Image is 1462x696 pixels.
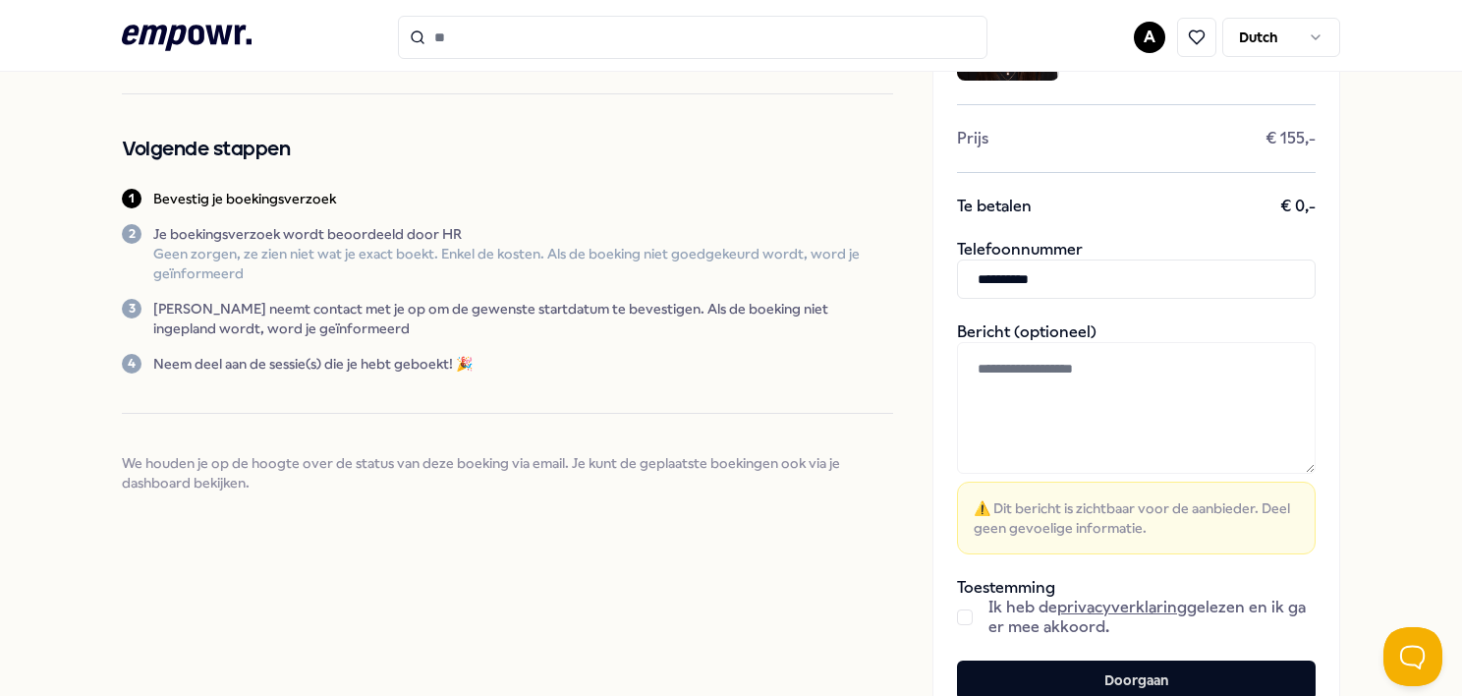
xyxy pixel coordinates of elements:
h2: Volgende stappen [122,134,893,165]
span: We houden je op de hoogte over de status van deze boeking via email. Je kunt de geplaatste boekin... [122,453,893,493]
div: 3 [122,299,141,319]
button: A [1134,22,1165,53]
span: € 155,- [1265,129,1316,148]
p: [PERSON_NAME] neemt contact met je op om de gewenste startdatum te bevestigen. Als de boeking nie... [153,299,893,338]
iframe: Help Scout Beacon - Open [1383,627,1442,686]
div: Toestemming [957,578,1316,637]
span: Ik heb de gelezen en ik ga er mee akkoord. [988,598,1316,637]
div: Telefoonnummer [957,240,1316,299]
span: Te betalen [957,197,1032,216]
div: 1 [122,189,141,208]
div: 4 [122,354,141,374]
div: Bericht (optioneel) [957,322,1316,554]
p: Je boekingsverzoek wordt beoordeeld door HR [153,224,893,244]
p: Neem deel aan de sessie(s) die je hebt geboekt! 🎉 [153,354,473,374]
input: Search for products, categories or subcategories [398,16,987,59]
p: Geen zorgen, ze zien niet wat je exact boekt. Enkel de kosten. Als de boeking niet goedgekeurd wo... [153,244,893,283]
span: ⚠️ Dit bericht is zichtbaar voor de aanbieder. Deel geen gevoelige informatie. [974,498,1299,538]
span: € 0,- [1280,197,1316,216]
span: Prijs [957,129,988,148]
a: privacyverklaring [1057,598,1187,616]
p: Bevestig je boekingsverzoek [153,189,336,208]
div: 2 [122,224,141,244]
